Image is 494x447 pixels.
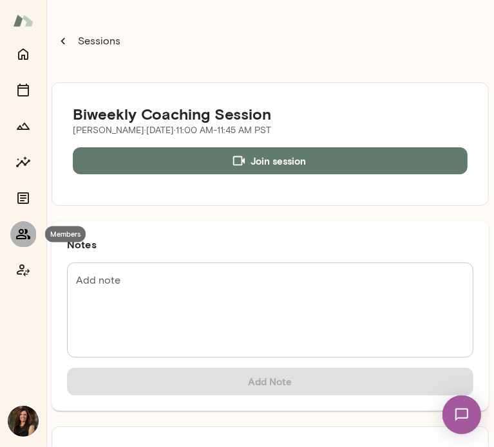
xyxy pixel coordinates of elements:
button: Insights [10,149,36,175]
button: Join session [73,147,468,174]
button: Sessions [52,28,128,54]
button: Coach app [10,257,36,283]
img: Mento [13,8,33,33]
p: Sessions [75,33,120,49]
button: Growth Plan [10,113,36,139]
div: Members [45,226,86,242]
h6: Notes [67,237,473,252]
button: Sessions [10,77,36,103]
p: [PERSON_NAME] · [DATE] · 11:00 AM-11:45 AM PST [73,124,271,137]
img: Carrie Atkin [8,406,39,437]
button: Home [10,41,36,67]
button: Documents [10,185,36,211]
button: Members [10,221,36,247]
h5: Biweekly Coaching Session [73,104,271,124]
